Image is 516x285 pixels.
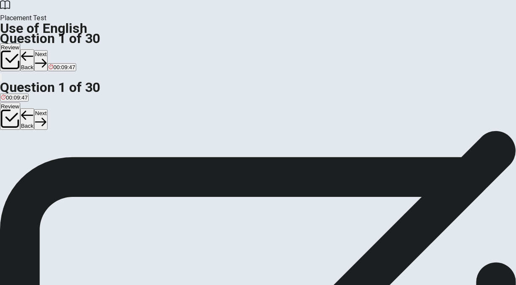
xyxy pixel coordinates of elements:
[34,50,47,71] button: Next
[20,49,35,71] button: Back
[6,94,28,101] span: 00:09:47
[20,108,35,130] button: Back
[48,63,76,71] button: 00:09:47
[53,64,75,70] span: 00:09:47
[34,109,47,130] button: Next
